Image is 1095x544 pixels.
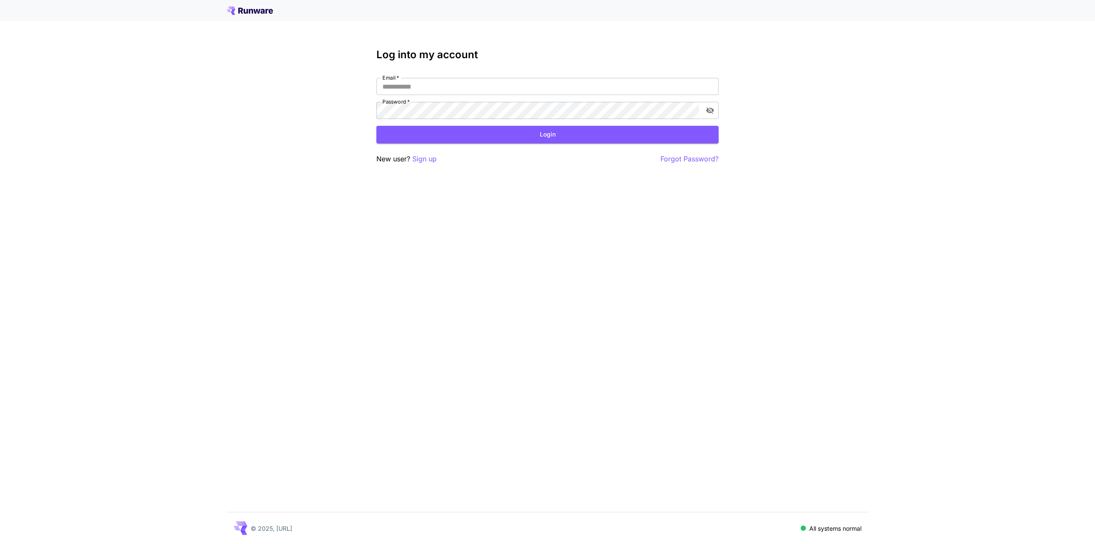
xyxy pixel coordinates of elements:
[376,126,719,143] button: Login
[382,98,410,105] label: Password
[376,49,719,61] h3: Log into my account
[251,524,292,533] p: © 2025, [URL]
[382,74,399,81] label: Email
[702,103,718,118] button: toggle password visibility
[809,524,861,533] p: All systems normal
[376,154,437,164] p: New user?
[412,154,437,164] button: Sign up
[660,154,719,164] button: Forgot Password?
